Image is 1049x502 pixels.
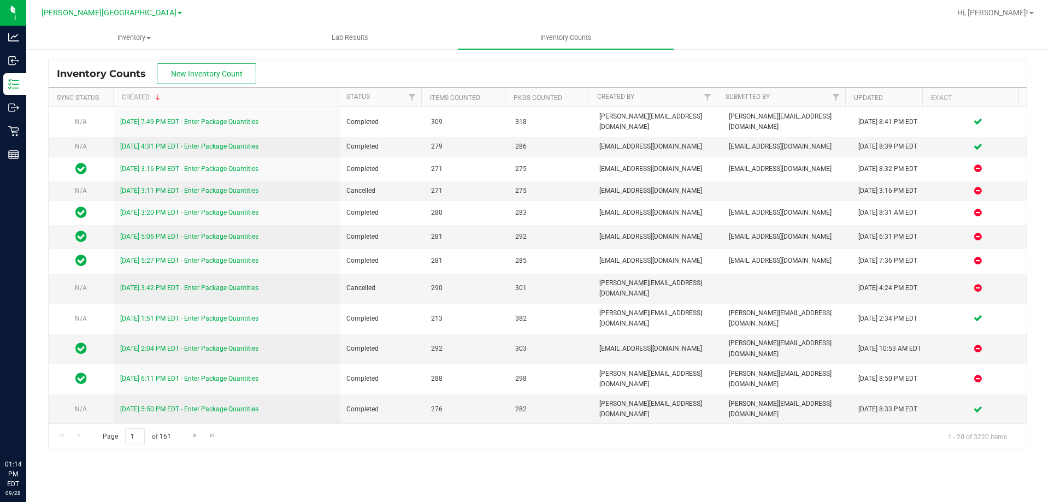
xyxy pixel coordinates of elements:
[827,88,845,107] a: Filter
[515,344,586,354] span: 303
[431,256,502,266] span: 281
[729,308,845,329] span: [PERSON_NAME][EMAIL_ADDRESS][DOMAIN_NAME]
[858,141,923,152] div: [DATE] 8:39 PM EDT
[346,117,417,127] span: Completed
[858,117,923,127] div: [DATE] 8:41 PM EDT
[458,26,674,49] a: Inventory Counts
[75,205,87,220] span: In Sync
[599,256,716,266] span: [EMAIL_ADDRESS][DOMAIN_NAME]
[515,314,586,324] span: 382
[431,283,502,293] span: 290
[599,369,716,389] span: [PERSON_NAME][EMAIL_ADDRESS][DOMAIN_NAME]
[599,344,716,354] span: [EMAIL_ADDRESS][DOMAIN_NAME]
[430,94,480,102] a: Items Counted
[515,404,586,415] span: 282
[75,161,87,176] span: In Sync
[431,314,502,324] span: 213
[431,117,502,127] span: 309
[32,413,45,426] iframe: Resource center unread badge
[599,111,716,132] span: [PERSON_NAME][EMAIL_ADDRESS][DOMAIN_NAME]
[922,88,1018,107] th: Exact
[431,208,502,218] span: 280
[8,126,19,137] inline-svg: Retail
[346,141,417,152] span: Completed
[515,283,586,293] span: 301
[431,164,502,174] span: 271
[346,344,417,354] span: Completed
[346,208,417,218] span: Completed
[515,186,586,196] span: 275
[431,141,502,152] span: 279
[599,164,716,174] span: [EMAIL_ADDRESS][DOMAIN_NAME]
[5,459,21,489] p: 01:14 PM EDT
[729,111,845,132] span: [PERSON_NAME][EMAIL_ADDRESS][DOMAIN_NAME]
[11,415,44,447] iframe: Resource center
[599,208,716,218] span: [EMAIL_ADDRESS][DOMAIN_NAME]
[858,208,923,218] div: [DATE] 8:31 AM EDT
[120,375,258,382] a: [DATE] 6:11 PM EDT - Enter Package Quantities
[858,256,923,266] div: [DATE] 7:36 PM EDT
[75,315,87,322] span: N/A
[514,94,562,102] a: Pkgs Counted
[75,405,87,413] span: N/A
[75,229,87,244] span: In Sync
[120,233,258,240] a: [DATE] 5:06 PM EDT - Enter Package Quantities
[729,256,845,266] span: [EMAIL_ADDRESS][DOMAIN_NAME]
[939,428,1016,445] span: 1 - 20 of 3220 items
[120,165,258,173] a: [DATE] 3:16 PM EDT - Enter Package Quantities
[599,278,716,299] span: [PERSON_NAME][EMAIL_ADDRESS][DOMAIN_NAME]
[597,93,634,101] a: Created By
[858,186,923,196] div: [DATE] 3:16 PM EDT
[8,32,19,43] inline-svg: Analytics
[122,93,162,101] a: Created
[431,232,502,242] span: 281
[27,33,241,43] span: Inventory
[346,314,417,324] span: Completed
[698,88,716,107] a: Filter
[431,344,502,354] span: 292
[729,399,845,420] span: [PERSON_NAME][EMAIL_ADDRESS][DOMAIN_NAME]
[729,141,845,152] span: [EMAIL_ADDRESS][DOMAIN_NAME]
[599,399,716,420] span: [PERSON_NAME][EMAIL_ADDRESS][DOMAIN_NAME]
[729,208,845,218] span: [EMAIL_ADDRESS][DOMAIN_NAME]
[125,428,145,445] input: 1
[75,187,87,194] span: N/A
[42,8,176,17] span: [PERSON_NAME][GEOGRAPHIC_DATA]
[57,68,157,80] span: Inventory Counts
[346,186,417,196] span: Cancelled
[403,88,421,107] a: Filter
[75,118,87,126] span: N/A
[120,118,258,126] a: [DATE] 7:49 PM EDT - Enter Package Quantities
[120,187,258,194] a: [DATE] 3:11 PM EDT - Enter Package Quantities
[8,79,19,90] inline-svg: Inventory
[858,404,923,415] div: [DATE] 8:33 PM EDT
[515,164,586,174] span: 275
[729,338,845,359] span: [PERSON_NAME][EMAIL_ADDRESS][DOMAIN_NAME]
[5,489,21,497] p: 09/28
[858,374,923,384] div: [DATE] 8:50 PM EDT
[187,428,203,443] a: Go to the next page
[93,428,180,445] span: Page of 161
[515,232,586,242] span: 292
[120,209,258,216] a: [DATE] 3:20 PM EDT - Enter Package Quantities
[57,94,99,102] a: Sync Status
[599,141,716,152] span: [EMAIL_ADDRESS][DOMAIN_NAME]
[75,371,87,386] span: In Sync
[599,232,716,242] span: [EMAIL_ADDRESS][DOMAIN_NAME]
[346,404,417,415] span: Completed
[599,308,716,329] span: [PERSON_NAME][EMAIL_ADDRESS][DOMAIN_NAME]
[75,253,87,268] span: In Sync
[120,345,258,352] a: [DATE] 2:04 PM EDT - Enter Package Quantities
[120,315,258,322] a: [DATE] 1:51 PM EDT - Enter Package Quantities
[157,63,256,84] button: New Inventory Count
[317,33,383,43] span: Lab Results
[431,186,502,196] span: 271
[120,284,258,292] a: [DATE] 3:42 PM EDT - Enter Package Quantities
[729,164,845,174] span: [EMAIL_ADDRESS][DOMAIN_NAME]
[858,232,923,242] div: [DATE] 6:31 PM EDT
[120,257,258,264] a: [DATE] 5:27 PM EDT - Enter Package Quantities
[858,344,923,354] div: [DATE] 10:53 AM EDT
[957,8,1028,17] span: Hi, [PERSON_NAME]!
[515,117,586,127] span: 318
[26,26,242,49] a: Inventory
